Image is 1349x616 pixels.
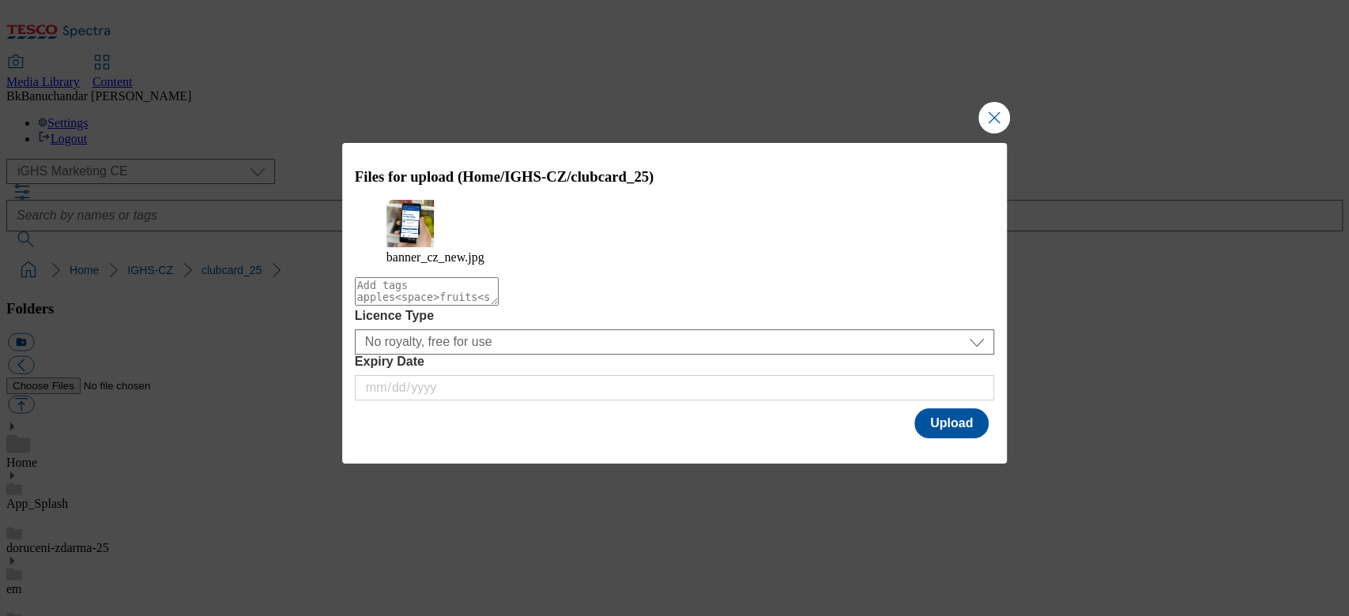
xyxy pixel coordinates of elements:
figcaption: banner_cz_new.jpg [386,250,963,265]
button: Upload [914,408,989,438]
h3: Files for upload (Home/IGHS-CZ/clubcard_25) [355,168,995,186]
label: Expiry Date [355,355,995,369]
div: Modal [342,143,1008,464]
label: Licence Type [355,309,995,323]
img: preview [386,200,434,247]
button: Close Modal [978,102,1010,133]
